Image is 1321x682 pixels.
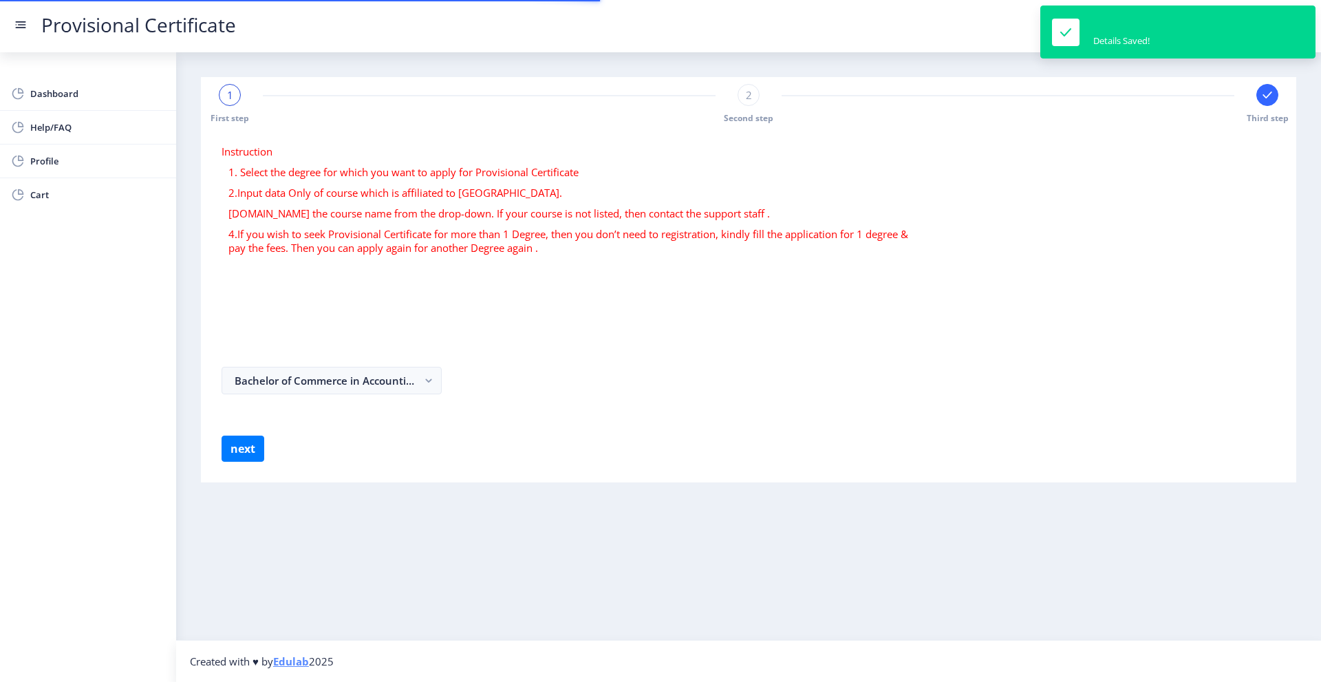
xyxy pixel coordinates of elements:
a: Edulab [273,654,309,668]
span: Second step [724,112,773,124]
div: Details Saved! [1093,34,1150,47]
span: 2 [746,88,752,102]
p: [DOMAIN_NAME] the course name from the drop-down. If your course is not listed, then contact the ... [228,206,924,220]
a: Provisional Certificate [28,18,250,32]
p: 4.If you wish to seek Provisional Certificate for more than 1 Degree, then you don’t need to regi... [228,227,924,255]
span: Third step [1247,112,1289,124]
span: Instruction [222,145,272,158]
span: First step [211,112,249,124]
span: Created with ♥ by 2025 [190,654,334,668]
span: Cart [30,187,165,203]
span: Profile [30,153,165,169]
button: next [222,436,264,462]
span: 1 [227,88,233,102]
p: 1. Select the degree for which you want to apply for Provisional Certificate [228,165,924,179]
span: Dashboard [30,85,165,102]
button: Bachelor of Commerce in Accounting and Finance [222,367,442,394]
span: Help/FAQ [30,119,165,136]
p: 2.Input data Only of course which is affiliated to [GEOGRAPHIC_DATA]. [228,186,924,200]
